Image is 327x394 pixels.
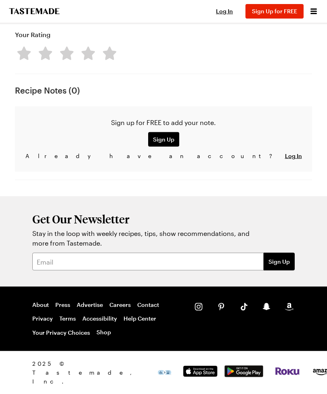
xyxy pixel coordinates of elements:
button: Sign Up [264,253,295,271]
a: To Tastemade Home Page [8,8,61,15]
img: Roku [275,367,300,375]
a: Contact [137,301,159,309]
p: Stay in the loop with weekly recipes, tips, show recommendations, and more from Tastemade. [32,229,254,248]
span: Sign Up for FREE [252,8,297,15]
img: This icon serves as a link to download the Level Access assistive technology app for individuals ... [158,370,171,375]
a: Terms [59,315,76,322]
span: Sign Up [153,136,174,144]
img: Google Play [224,365,263,377]
a: Shop [96,329,111,337]
h4: Recipe Notes ( 0 ) [15,85,312,95]
h2: Get Our Newsletter [32,213,254,225]
a: Help Center [124,315,156,322]
a: Roku [275,369,300,377]
button: Log In [208,7,241,15]
button: Sign Up for FREE [245,4,304,19]
a: Privacy [32,315,53,322]
img: App Store [181,366,220,377]
a: App Store [181,371,220,378]
p: Sign up for FREE to add your note. [21,118,306,127]
button: Sign Up [148,132,179,147]
a: Google Play [224,371,263,379]
span: Log In [216,8,233,15]
a: About [32,301,49,309]
p: Already have an account? [21,152,306,161]
a: Accessibility [82,315,117,322]
a: Careers [109,301,131,309]
span: Sign Up [268,258,290,266]
a: Press [55,301,70,309]
button: Open menu [308,6,319,17]
nav: Footer [32,301,178,337]
button: Your Privacy Choices [32,329,90,337]
h4: Your Rating [15,30,50,40]
a: This icon serves as a link to download the Level Access assistive technology app for individuals ... [158,369,171,376]
input: Email [32,253,264,271]
span: 2025 © Tastemade, Inc. [32,359,158,386]
a: Advertise [77,301,103,309]
button: Log In [285,152,302,160]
